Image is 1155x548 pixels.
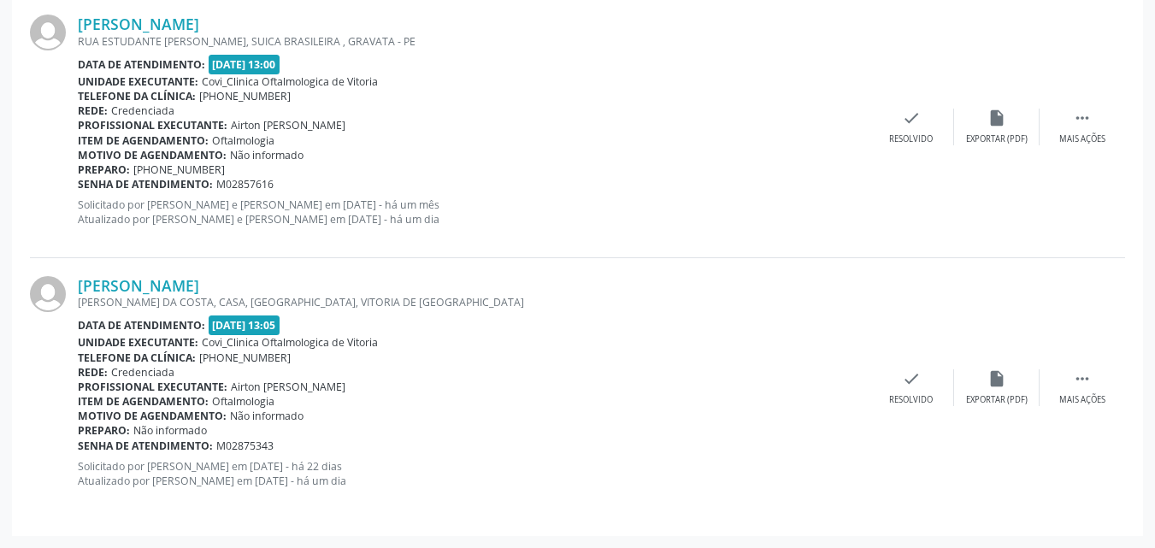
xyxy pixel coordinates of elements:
span: [DATE] 13:00 [209,55,280,74]
i: insert_drive_file [987,109,1006,127]
span: Não informado [133,423,207,438]
span: Credenciada [111,365,174,380]
b: Telefone da clínica: [78,351,196,365]
i: check [902,109,921,127]
span: [PHONE_NUMBER] [199,351,291,365]
div: Mais ações [1059,394,1105,406]
span: M02875343 [216,439,274,453]
div: RUA ESTUDANTE [PERSON_NAME], SUICA BRASILEIRA , GRAVATA - PE [78,34,869,49]
b: Motivo de agendamento: [78,409,227,423]
b: Item de agendamento: [78,133,209,148]
span: Airton [PERSON_NAME] [231,118,345,133]
i:  [1073,109,1092,127]
img: img [30,15,66,50]
b: Senha de atendimento: [78,439,213,453]
span: Covi_Clinica Oftalmologica de Vitoria [202,74,378,89]
a: [PERSON_NAME] [78,276,199,295]
div: Resolvido [889,394,933,406]
span: [PHONE_NUMBER] [133,162,225,177]
div: Resolvido [889,133,933,145]
p: Solicitado por [PERSON_NAME] em [DATE] - há 22 dias Atualizado por [PERSON_NAME] em [DATE] - há u... [78,459,869,488]
b: Profissional executante: [78,380,227,394]
a: [PERSON_NAME] [78,15,199,33]
i: check [902,369,921,388]
b: Item de agendamento: [78,394,209,409]
span: Oftalmologia [212,394,274,409]
b: Preparo: [78,162,130,177]
span: Credenciada [111,103,174,118]
span: [PHONE_NUMBER] [199,89,291,103]
b: Rede: [78,103,108,118]
span: M02857616 [216,177,274,192]
b: Rede: [78,365,108,380]
b: Unidade executante: [78,335,198,350]
p: Solicitado por [PERSON_NAME] e [PERSON_NAME] em [DATE] - há um mês Atualizado por [PERSON_NAME] e... [78,197,869,227]
i: insert_drive_file [987,369,1006,388]
b: Senha de atendimento: [78,177,213,192]
span: [DATE] 13:05 [209,315,280,335]
b: Unidade executante: [78,74,198,89]
img: img [30,276,66,312]
b: Motivo de agendamento: [78,148,227,162]
div: Mais ações [1059,133,1105,145]
i:  [1073,369,1092,388]
span: Airton [PERSON_NAME] [231,380,345,394]
span: Covi_Clinica Oftalmologica de Vitoria [202,335,378,350]
div: Exportar (PDF) [966,133,1028,145]
b: Preparo: [78,423,130,438]
div: Exportar (PDF) [966,394,1028,406]
b: Data de atendimento: [78,57,205,72]
div: [PERSON_NAME] DA COSTA, CASA, [GEOGRAPHIC_DATA], VITORIA DE [GEOGRAPHIC_DATA] [78,295,869,309]
b: Profissional executante: [78,118,227,133]
span: Oftalmologia [212,133,274,148]
b: Data de atendimento: [78,318,205,333]
b: Telefone da clínica: [78,89,196,103]
span: Não informado [230,148,303,162]
span: Não informado [230,409,303,423]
